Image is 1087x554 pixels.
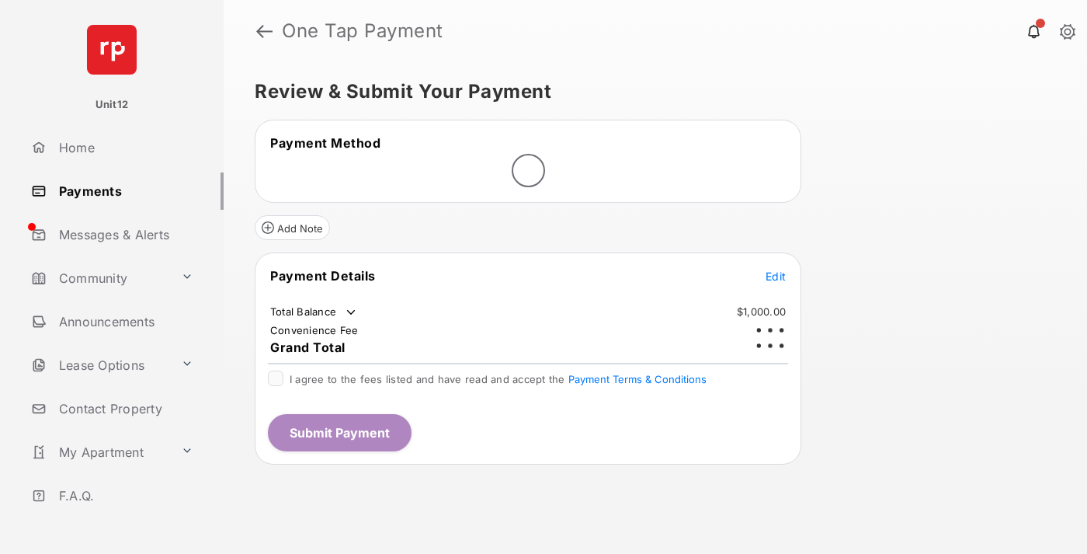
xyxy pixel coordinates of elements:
[269,305,359,320] td: Total Balance
[87,25,137,75] img: svg+xml;base64,PHN2ZyB4bWxucz0iaHR0cDovL3d3dy53My5vcmcvMjAwMC9zdmciIHdpZHRoPSI2NCIgaGVpZ2h0PSI2NC...
[25,390,224,427] a: Contact Property
[766,268,786,284] button: Edit
[25,260,175,297] a: Community
[270,135,380,151] span: Payment Method
[25,129,224,166] a: Home
[25,303,224,340] a: Announcements
[255,82,1044,101] h5: Review & Submit Your Payment
[255,215,330,240] button: Add Note
[290,373,707,385] span: I agree to the fees listed and have read and accept the
[270,340,346,355] span: Grand Total
[268,414,412,451] button: Submit Payment
[282,22,443,40] strong: One Tap Payment
[568,373,707,385] button: I agree to the fees listed and have read and accept the
[269,323,359,337] td: Convenience Fee
[25,216,224,253] a: Messages & Alerts
[270,268,376,284] span: Payment Details
[96,97,129,113] p: Unit12
[766,270,786,283] span: Edit
[25,477,224,514] a: F.A.Q.
[736,305,787,319] td: $1,000.00
[25,172,224,210] a: Payments
[25,347,175,384] a: Lease Options
[25,434,175,471] a: My Apartment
